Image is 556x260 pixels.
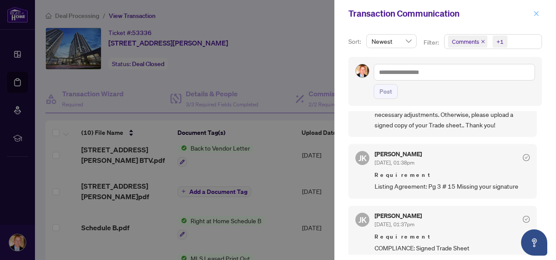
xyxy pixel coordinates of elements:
[497,37,504,46] div: +1
[358,152,367,164] span: JK
[375,171,530,179] span: Requirement
[374,84,398,99] button: Post
[375,213,422,219] h5: [PERSON_NAME]
[348,37,363,46] p: Sort:
[375,181,530,191] span: Listing Agreement: Pg 3 # 15 Missing your signature
[375,159,414,166] span: [DATE], 01:38pm
[523,216,530,223] span: check-circle
[375,221,414,228] span: [DATE], 01:37pm
[358,214,367,226] span: JK
[375,151,422,157] h5: [PERSON_NAME]
[452,37,479,46] span: Comments
[375,243,530,253] span: COMPLIANCE: Signed Trade Sheet
[533,11,539,17] span: close
[424,38,440,47] p: Filter:
[356,64,369,77] img: Profile Icon
[372,35,411,48] span: Newest
[521,229,547,256] button: Open asap
[348,7,531,20] div: Transaction Communication
[448,35,487,48] span: Comments
[375,232,530,241] span: Requirement
[523,154,530,161] span: check-circle
[481,39,485,44] span: close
